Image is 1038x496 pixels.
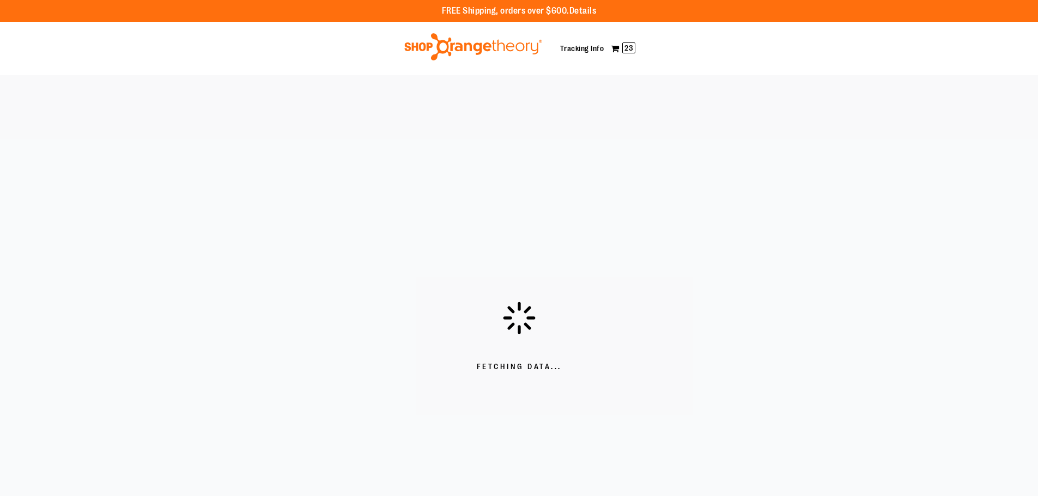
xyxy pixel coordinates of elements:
a: Details [569,6,597,16]
a: Tracking Info [560,44,604,53]
span: Fetching Data... [477,362,562,372]
img: Shop Orangetheory [403,33,544,60]
p: FREE Shipping, orders over $600. [442,5,597,17]
span: 23 [622,42,635,53]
